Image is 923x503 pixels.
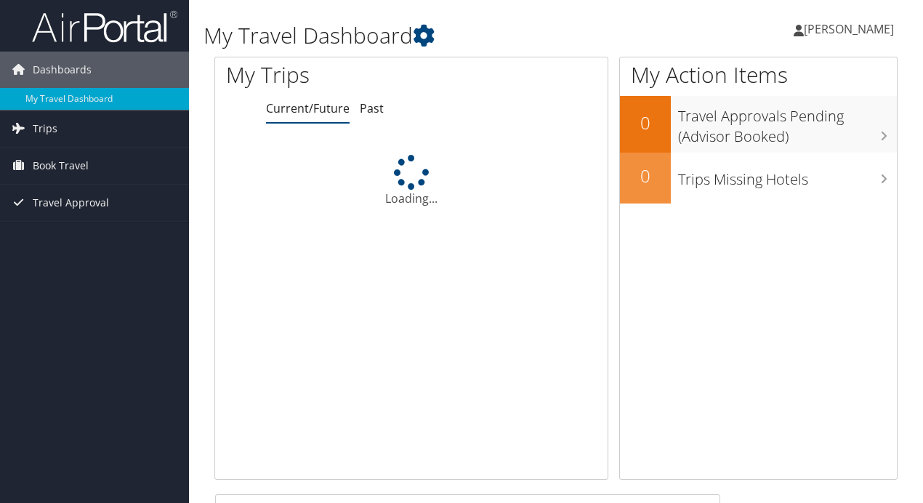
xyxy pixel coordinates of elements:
[360,100,384,116] a: Past
[620,96,897,152] a: 0Travel Approvals Pending (Advisor Booked)
[620,110,671,135] h2: 0
[620,164,671,188] h2: 0
[203,20,674,51] h1: My Travel Dashboard
[620,60,897,90] h1: My Action Items
[32,9,177,44] img: airportal-logo.png
[33,52,92,88] span: Dashboards
[620,153,897,204] a: 0Trips Missing Hotels
[226,60,433,90] h1: My Trips
[215,155,608,207] div: Loading...
[33,185,109,221] span: Travel Approval
[794,7,908,51] a: [PERSON_NAME]
[804,21,894,37] span: [PERSON_NAME]
[33,110,57,147] span: Trips
[266,100,350,116] a: Current/Future
[33,148,89,184] span: Book Travel
[678,162,897,190] h3: Trips Missing Hotels
[678,99,897,147] h3: Travel Approvals Pending (Advisor Booked)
